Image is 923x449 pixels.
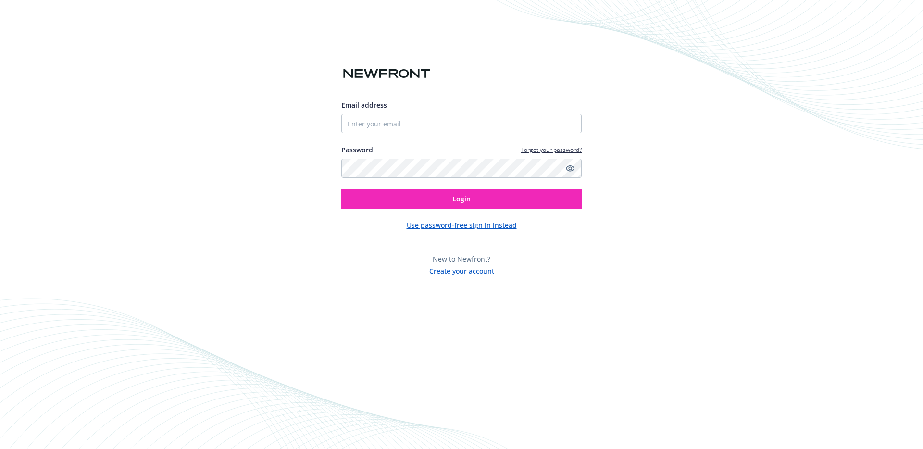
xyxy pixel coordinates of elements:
span: New to Newfront? [433,254,490,263]
button: Create your account [429,264,494,276]
a: Forgot your password? [521,146,582,154]
img: Newfront logo [341,65,432,82]
input: Enter your password [341,159,582,178]
a: Show password [564,162,576,174]
span: Email address [341,100,387,110]
button: Login [341,189,582,209]
input: Enter your email [341,114,582,133]
button: Use password-free sign in instead [407,220,517,230]
label: Password [341,145,373,155]
span: Login [452,194,471,203]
